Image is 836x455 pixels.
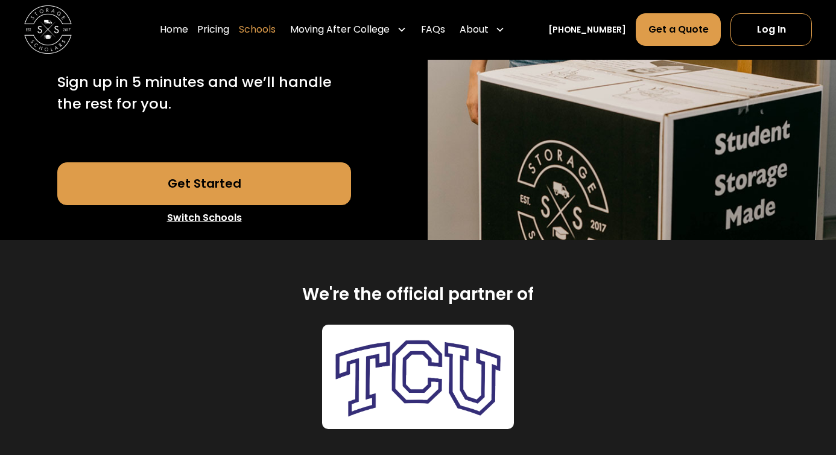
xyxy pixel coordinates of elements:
a: Get Started [57,162,352,206]
div: About [455,13,510,47]
a: Get a Quote [636,14,721,46]
a: FAQs [421,13,445,47]
a: Pricing [197,13,229,47]
h2: We're the official partner of [302,284,534,305]
a: Switch Schools [57,205,352,231]
div: Moving After College [285,13,411,47]
p: Sign up in 5 minutes and we’ll handle the rest for you. [57,71,352,114]
div: Moving After College [290,23,390,37]
div: About [460,23,489,37]
a: home [24,6,72,54]
a: Schools [239,13,276,47]
a: [PHONE_NUMBER] [548,24,626,36]
a: Log In [730,14,812,46]
img: Storage Scholars main logo [24,6,72,54]
a: Home [160,13,188,47]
